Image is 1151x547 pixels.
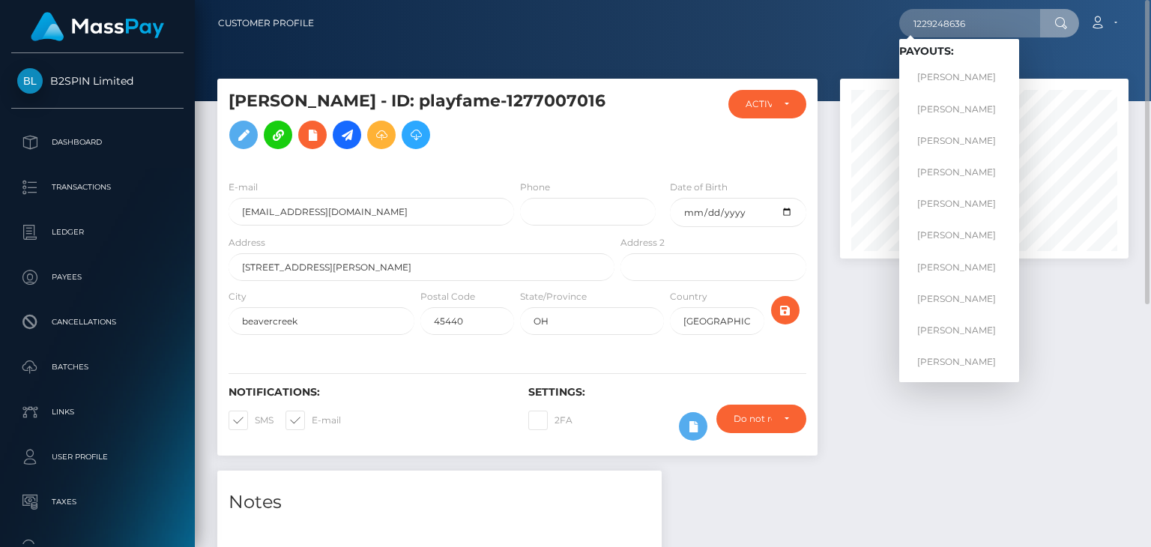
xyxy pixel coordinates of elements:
a: User Profile [11,438,184,476]
label: State/Province [520,290,587,303]
p: Payees [17,266,178,288]
label: City [229,290,247,303]
p: User Profile [17,446,178,468]
a: Batches [11,348,184,386]
p: Batches [17,356,178,378]
p: Taxes [17,491,178,513]
a: [PERSON_NAME] [899,348,1019,375]
a: [PERSON_NAME] [899,316,1019,344]
button: Do not require [716,405,806,433]
a: [PERSON_NAME] [899,190,1019,218]
button: ACTIVE [728,90,806,118]
a: Links [11,393,184,431]
label: Address 2 [620,236,665,250]
a: [PERSON_NAME] [899,95,1019,123]
a: Dashboard [11,124,184,161]
label: Postal Code [420,290,475,303]
label: SMS [229,411,274,430]
img: MassPay Logo [31,12,164,41]
h6: Payouts: [899,45,1019,58]
label: 2FA [528,411,573,430]
label: Phone [520,181,550,194]
div: Do not require [734,413,772,425]
label: E-mail [229,181,258,194]
a: [PERSON_NAME] [899,285,1019,312]
img: B2SPIN Limited [17,68,43,94]
a: Customer Profile [218,7,314,39]
p: Links [17,401,178,423]
a: Payees [11,259,184,296]
a: [PERSON_NAME] [899,253,1019,281]
a: [PERSON_NAME] [899,127,1019,154]
input: Search... [899,9,1040,37]
h4: Notes [229,489,650,516]
a: Initiate Payout [333,121,361,149]
label: E-mail [286,411,341,430]
h6: Settings: [528,386,806,399]
p: Transactions [17,176,178,199]
label: Date of Birth [670,181,728,194]
a: [PERSON_NAME] [899,64,1019,91]
label: Address [229,236,265,250]
a: Ledger [11,214,184,251]
h6: Notifications: [229,386,506,399]
a: Transactions [11,169,184,206]
p: Ledger [17,221,178,244]
span: B2SPIN Limited [11,74,184,88]
h5: [PERSON_NAME] - ID: playfame-1277007016 [229,90,606,157]
div: ACTIVE [746,98,771,110]
p: Cancellations [17,311,178,333]
a: Cancellations [11,303,184,341]
p: Dashboard [17,131,178,154]
a: [PERSON_NAME] [899,222,1019,250]
a: Taxes [11,483,184,521]
a: [PERSON_NAME] [899,158,1019,186]
label: Country [670,290,707,303]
